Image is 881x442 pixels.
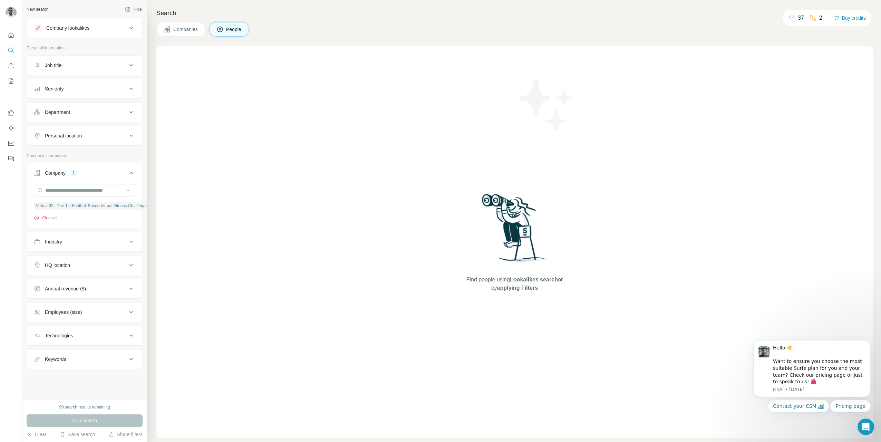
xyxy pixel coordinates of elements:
[120,4,147,15] button: Hide
[45,238,62,245] div: Industry
[70,170,78,176] div: 1
[46,25,89,31] div: Company lookalikes
[515,74,577,136] img: Surfe Illustration - Stars
[834,13,866,23] button: Buy credits
[45,309,82,316] div: Employees (size)
[497,285,538,291] span: applying Filters
[45,109,70,116] div: Department
[45,85,64,92] div: Seniority
[459,276,570,292] span: Find people using or by
[36,203,147,209] span: Virtual 92 - The 1st Football Based Virtual Fitness Challenge
[45,332,73,339] div: Technologies
[479,192,551,269] img: Surfe Illustration - Woman searching with binoculars
[59,404,110,410] div: 90 search results remaining
[60,431,95,438] button: Save search
[6,59,17,72] button: Enrich CSV
[27,127,142,144] button: Personal location
[27,104,142,121] button: Department
[27,351,142,367] button: Keywords
[27,80,142,97] button: Seniority
[6,122,17,134] button: Use Surfe API
[27,57,142,74] button: Job title
[6,7,17,18] img: Avatar
[27,257,142,273] button: HQ location
[45,262,70,269] div: HQ location
[6,44,17,57] button: Search
[27,431,46,438] button: Clear
[108,431,143,438] button: Share filters
[27,6,48,12] div: New search
[798,14,804,22] p: 37
[156,8,873,18] h4: Search
[45,132,82,139] div: Personal location
[27,280,142,297] button: Annual revenue ($)
[27,153,143,159] p: Company information
[743,317,881,423] iframe: Intercom notifications message
[858,419,874,435] iframe: Intercom live chat
[34,215,57,221] button: Clear all
[27,20,142,36] button: Company lookalikes
[6,29,17,41] button: Quick start
[27,45,143,51] p: Personal information
[27,327,142,344] button: Technologies
[173,26,199,33] span: Companies
[819,14,822,22] p: 2
[6,152,17,165] button: Feedback
[27,233,142,250] button: Industry
[510,277,558,282] span: Lookalikes search
[226,26,242,33] span: People
[45,356,66,363] div: Keywords
[6,75,17,87] button: My lists
[6,137,17,150] button: Dashboard
[6,107,17,119] button: Use Surfe on LinkedIn
[45,285,86,292] div: Annual revenue ($)
[45,170,66,176] div: Company
[45,62,61,69] div: Job title
[27,165,142,184] button: Company1
[27,304,142,320] button: Employees (size)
